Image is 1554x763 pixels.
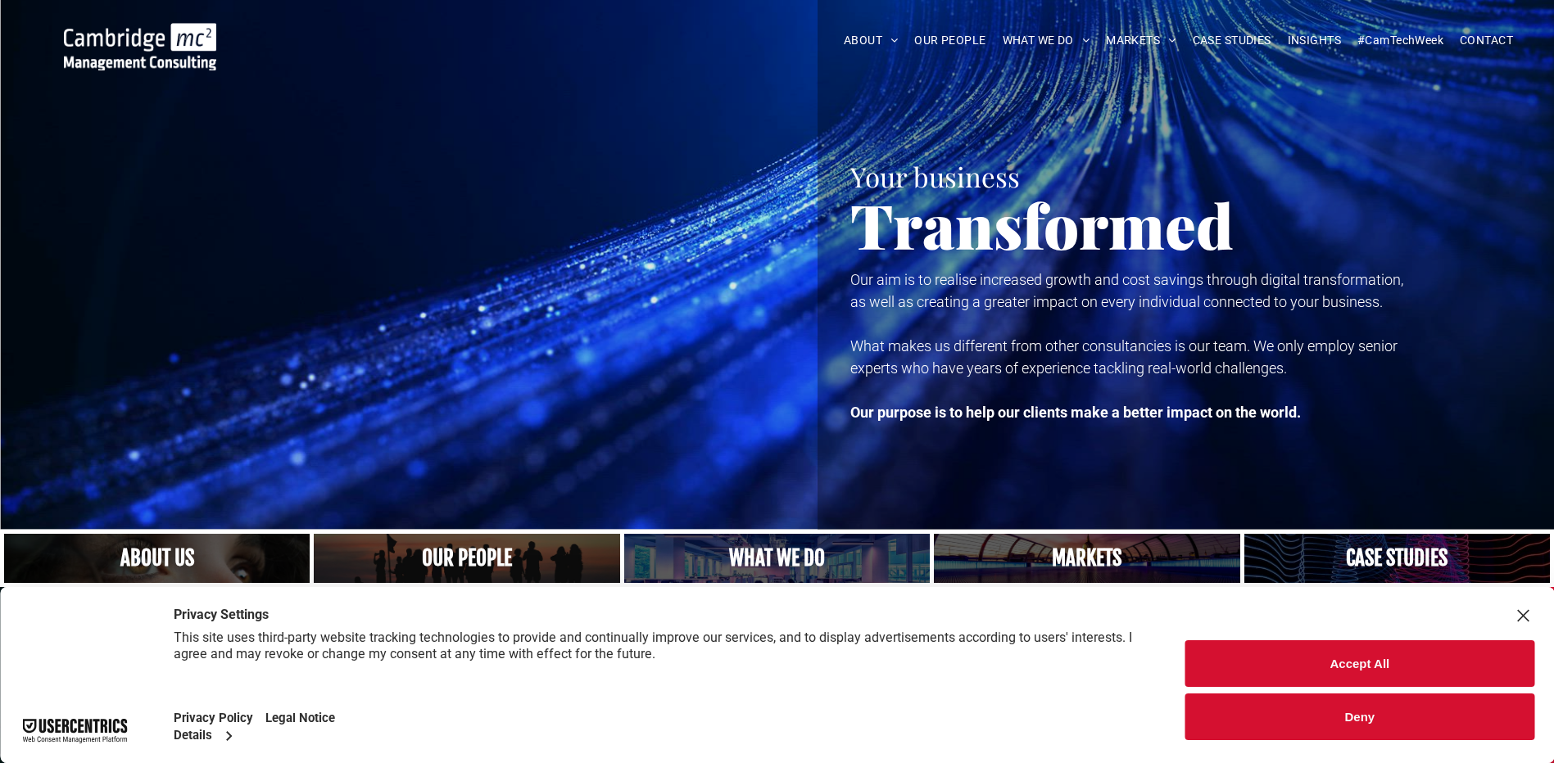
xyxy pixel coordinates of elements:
[1349,28,1452,53] a: #CamTechWeek
[850,158,1020,194] span: Your business
[1244,534,1550,583] a: CASE STUDIES | See an Overview of All Our Case Studies | Cambridge Management Consulting
[1452,28,1521,53] a: CONTACT
[64,23,216,70] img: Cambridge MC Logo, digital transformation
[4,534,310,583] a: Close up of woman's face, centered on her eyes
[1098,28,1184,53] a: MARKETS
[850,183,1234,265] span: Transformed
[850,271,1403,310] span: Our aim is to realise increased growth and cost savings through digital transformation, as well a...
[994,28,1099,53] a: WHAT WE DO
[1185,28,1280,53] a: CASE STUDIES
[850,337,1398,377] span: What makes us different from other consultancies is our team. We only employ senior experts who h...
[934,534,1239,583] a: Telecoms | Decades of Experience Across Multiple Industries & Regions
[1280,28,1349,53] a: INSIGHTS
[906,28,994,53] a: OUR PEOPLE
[64,25,216,43] a: Your Business Transformed | Cambridge Management Consulting
[314,534,619,583] a: A crowd in silhouette at sunset, on a rise or lookout point
[836,28,907,53] a: ABOUT
[850,404,1301,421] strong: Our purpose is to help our clients make a better impact on the world.
[624,534,930,583] a: A yoga teacher lifting his whole body off the ground in the peacock pose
